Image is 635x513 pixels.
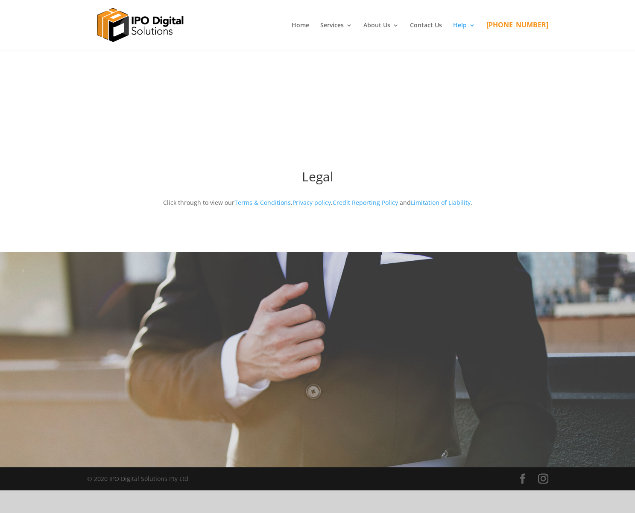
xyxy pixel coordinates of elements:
h1: Legal [151,170,484,187]
span: Click through to view our [163,198,234,207]
span: and [400,198,411,207]
span: , [291,198,293,207]
span: . [471,198,472,207]
a: Privacy policy [293,198,331,207]
a: Services [320,22,352,50]
a: Contact Us [410,22,442,50]
span: , [331,198,333,207]
a: Limitation of Liability [411,198,471,207]
div: © 2020 IPO Digital Solutions Pty Ltd [87,474,188,488]
a: [PHONE_NUMBER] [486,22,548,50]
a: About Us [363,22,399,50]
a: Help [453,22,475,50]
a: Home [292,22,309,50]
a: Credit Reporting Policy [333,198,398,207]
a: Terms & Conditions [234,198,291,207]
